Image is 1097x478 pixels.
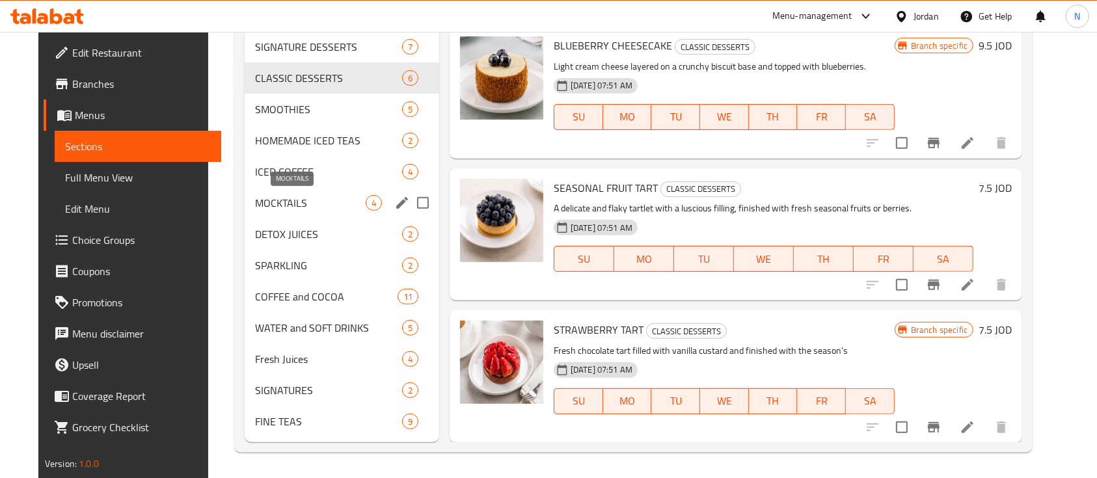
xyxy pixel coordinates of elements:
div: SIGNATURE DESSERTS [255,39,402,55]
span: CLASSIC DESSERTS [255,70,402,86]
span: 6 [403,72,418,85]
div: CLASSIC DESSERTS [675,39,755,55]
span: HOMEMADE ICED TEAS [255,133,402,148]
span: ICED COFFEE [255,164,402,179]
span: Sections [65,139,211,154]
span: BLUEBERRY CHEESECAKE [554,36,672,55]
button: SA [914,246,973,272]
div: WATER and SOFT DRINKS5 [245,312,439,343]
div: SIGNATURE DESSERTS7 [245,31,439,62]
span: FR [859,250,908,269]
div: COFFEE and COCOA11 [245,281,439,312]
h6: 7.5 JOD [979,321,1012,339]
div: items [402,101,418,117]
span: N [1074,9,1080,23]
span: MO [608,107,647,126]
div: items [402,258,418,273]
span: Version: [45,455,77,472]
button: WE [700,104,749,130]
span: FINE TEAS [255,414,402,429]
div: items [402,164,418,179]
button: TU [674,246,734,272]
span: Full Menu View [65,170,211,185]
span: SMOOTHIES [255,101,402,117]
span: WE [705,107,744,126]
span: Fresh Juices [255,351,402,367]
button: MO [614,246,674,272]
a: Edit Menu [55,193,222,224]
a: Promotions [44,287,222,318]
span: [DATE] 07:51 AM [565,364,638,376]
div: items [402,351,418,367]
div: HOMEMADE ICED TEAS2 [245,125,439,156]
button: FR [854,246,914,272]
a: Coverage Report [44,380,222,412]
span: Grocery Checklist [72,419,211,435]
div: items [402,226,418,242]
div: FINE TEAS9 [245,406,439,437]
p: Fresh chocolate tart filled with vanilla custard and finished with the season’s [554,343,895,359]
div: SIGNATURES2 [245,375,439,406]
div: MOCKTAILS4edit [245,187,439,219]
span: 9 [403,416,418,428]
button: WE [734,246,794,272]
div: CLASSIC DESSERTS6 [245,62,439,94]
span: Select to update [888,271,915,299]
div: ICED COFFEE4 [245,156,439,187]
button: MO [603,104,652,130]
a: Grocery Checklist [44,412,222,443]
span: SA [851,392,889,410]
span: TH [799,250,848,269]
span: FR [802,107,841,126]
span: Edit Menu [65,201,211,217]
button: SA [846,104,895,130]
span: Select to update [888,129,915,157]
span: Menu disclaimer [72,326,211,341]
span: FR [802,392,841,410]
span: CLASSIC DESSERTS [647,324,726,339]
a: Edit menu item [960,419,975,435]
span: DETOX JUICES [255,226,402,242]
span: 4 [403,166,418,178]
div: items [402,414,418,429]
span: Coupons [72,263,211,279]
a: Upsell [44,349,222,380]
span: 7 [403,41,418,53]
a: Branches [44,68,222,100]
div: items [402,133,418,148]
button: TH [749,104,798,130]
span: WE [739,250,789,269]
div: CLASSIC DESSERTS [660,181,741,197]
button: WE [700,388,749,414]
div: items [366,195,382,211]
span: 1.0.0 [79,455,99,472]
div: DETOX JUICES2 [245,219,439,250]
button: TU [651,388,700,414]
div: COFFEE and COCOA [255,289,397,304]
span: TU [657,107,695,126]
a: Edit menu item [960,135,975,151]
button: delete [986,412,1017,443]
span: Coverage Report [72,388,211,404]
span: 4 [403,353,418,365]
span: 2 [403,384,418,397]
span: TH [754,107,792,126]
div: Menu-management [772,8,852,24]
button: MO [603,388,652,414]
span: TU [657,392,695,410]
span: SU [560,392,598,410]
div: SPARKLING [255,258,402,273]
span: SA [851,107,889,126]
span: Menus [75,107,211,123]
button: FR [797,104,846,130]
span: MO [619,250,669,269]
p: Light cream cheese layered on a crunchy biscuit base and topped with blueberries. [554,59,895,75]
div: SIGNATURES [255,382,402,398]
span: Branches [72,76,211,92]
div: SMOOTHIES5 [245,94,439,125]
a: Edit Restaurant [44,37,222,68]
